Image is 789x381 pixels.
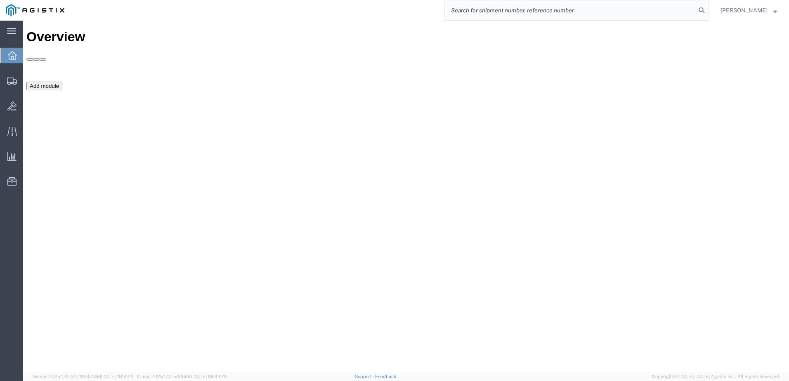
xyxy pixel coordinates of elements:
input: Search for shipment number, reference number [445,0,696,20]
span: [DATE] 11:04:24 [101,374,133,379]
span: Client: 2025.17.0-5dd568f [137,374,227,379]
span: Server: 2025.17.0-327f6347098 [33,374,133,379]
iframe: FS Legacy Container [23,21,789,372]
img: logo [6,4,64,16]
a: Support [355,374,376,379]
span: Copyright © [DATE]-[DATE] Agistix Inc., All Rights Reserved [652,373,779,380]
button: [PERSON_NAME] [720,5,777,15]
span: Dylan Jewell [720,6,768,15]
a: Feedback [375,374,396,379]
span: [DATE] 08:44:20 [192,374,227,379]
